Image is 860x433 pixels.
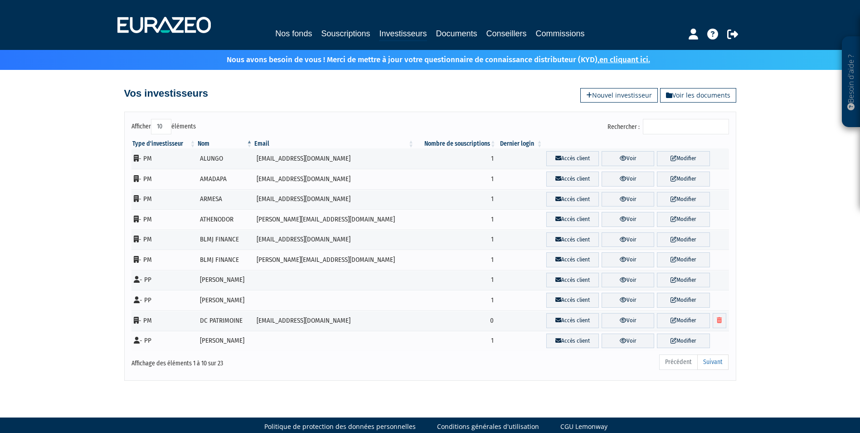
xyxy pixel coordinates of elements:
[253,139,415,148] th: Email : activer pour trier la colonne par ordre croissant
[197,290,253,310] td: [PERSON_NAME]
[415,169,497,189] td: 1
[131,209,197,230] td: - PM
[131,230,197,250] td: - PM
[197,209,253,230] td: ATHENODOR
[200,52,650,65] p: Nous avons besoin de vous ! Merci de mettre à jour votre questionnaire de connaissance distribute...
[602,334,654,349] a: Voir
[546,252,599,267] a: Accès client
[657,273,709,288] a: Modifier
[602,192,654,207] a: Voir
[657,212,709,227] a: Modifier
[713,313,726,328] a: Supprimer
[497,139,544,148] th: Dernier login : activer pour trier la colonne par ordre croissant
[197,331,253,351] td: [PERSON_NAME]
[546,151,599,166] a: Accès client
[657,293,709,308] a: Modifier
[264,422,416,431] a: Politique de protection des données personnelles
[602,273,654,288] a: Voir
[657,334,709,349] a: Modifier
[253,230,415,250] td: [EMAIL_ADDRESS][DOMAIN_NAME]
[253,189,415,210] td: [EMAIL_ADDRESS][DOMAIN_NAME]
[253,250,415,270] td: [PERSON_NAME][EMAIL_ADDRESS][DOMAIN_NAME]
[697,354,729,370] a: Suivant
[197,189,253,210] td: ARMESA
[321,27,370,40] a: Souscriptions
[602,232,654,247] a: Voir
[131,148,197,169] td: - PM
[197,270,253,290] td: [PERSON_NAME]
[415,209,497,230] td: 1
[546,232,599,247] a: Accès client
[131,119,196,134] label: Afficher éléments
[602,172,654,187] a: Voir
[580,88,658,103] a: Nouvel investisseur
[415,270,497,290] td: 1
[131,331,197,351] td: - PP
[197,230,253,250] td: BLMJ FINANCE
[657,232,709,247] a: Modifier
[536,27,585,40] a: Commissions
[379,27,427,41] a: Investisseurs
[544,139,729,148] th: &nbsp;
[197,148,253,169] td: ALUNGO
[415,148,497,169] td: 1
[657,313,709,328] a: Modifier
[124,88,208,99] h4: Vos investisseurs
[253,209,415,230] td: [PERSON_NAME][EMAIL_ADDRESS][DOMAIN_NAME]
[846,41,856,123] p: Besoin d'aide ?
[546,334,599,349] a: Accès client
[546,192,599,207] a: Accès client
[602,313,654,328] a: Voir
[415,290,497,310] td: 1
[436,27,477,40] a: Documents
[437,422,539,431] a: Conditions générales d'utilisation
[607,119,729,134] label: Rechercher :
[415,250,497,270] td: 1
[546,273,599,288] a: Accès client
[151,119,171,134] select: Afficheréléments
[131,250,197,270] td: - PM
[599,55,650,64] a: en cliquant ici.
[253,148,415,169] td: [EMAIL_ADDRESS][DOMAIN_NAME]
[657,151,709,166] a: Modifier
[602,293,654,308] a: Voir
[602,252,654,267] a: Voir
[602,151,654,166] a: Voir
[660,88,736,103] a: Voir les documents
[117,17,211,33] img: 1732889491-logotype_eurazeo_blanc_rvb.png
[197,310,253,331] td: DC PATRIMOINE
[546,212,599,227] a: Accès client
[131,354,373,368] div: Affichage des éléments 1 à 10 sur 23
[657,172,709,187] a: Modifier
[643,119,729,134] input: Rechercher :
[415,139,497,148] th: Nombre de souscriptions : activer pour trier la colonne par ordre croissant
[415,189,497,210] td: 1
[657,252,709,267] a: Modifier
[131,270,197,290] td: - PP
[546,293,599,308] a: Accès client
[253,310,415,331] td: [EMAIL_ADDRESS][DOMAIN_NAME]
[657,192,709,207] a: Modifier
[131,139,197,148] th: Type d'investisseur : activer pour trier la colonne par ordre croissant
[131,310,197,331] td: - PM
[275,27,312,40] a: Nos fonds
[415,230,497,250] td: 1
[131,169,197,189] td: - PM
[253,169,415,189] td: [EMAIL_ADDRESS][DOMAIN_NAME]
[197,139,253,148] th: Nom : activer pour trier la colonne par ordre d&eacute;croissant
[560,422,607,431] a: CGU Lemonway
[415,331,497,351] td: 1
[486,27,527,40] a: Conseillers
[602,212,654,227] a: Voir
[546,172,599,187] a: Accès client
[415,310,497,331] td: 0
[197,250,253,270] td: BLMJ FINANCE
[131,189,197,210] td: - PM
[131,290,197,310] td: - PP
[546,313,599,328] a: Accès client
[197,169,253,189] td: AMADAPA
